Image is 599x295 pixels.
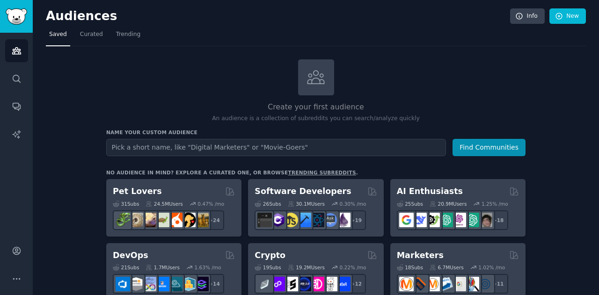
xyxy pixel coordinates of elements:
[297,213,311,227] img: iOSProgramming
[510,8,545,24] a: Info
[489,274,508,294] div: + 11
[453,139,526,156] button: Find Communities
[146,264,180,271] div: 1.7M Users
[113,27,144,46] a: Trending
[549,8,586,24] a: New
[478,264,505,271] div: 1.02 % /mo
[489,210,508,230] div: + 18
[425,277,440,291] img: AskMarketing
[146,201,183,207] div: 24.5M Users
[49,30,67,39] span: Saved
[397,186,463,197] h2: AI Enthusiasts
[80,30,103,39] span: Curated
[465,213,479,227] img: chatgpt_prompts_
[46,9,510,24] h2: Audiences
[399,277,414,291] img: content_marketing
[113,264,139,271] div: 21 Sub s
[106,115,526,123] p: An audience is a collection of subreddits you can search/analyze quickly
[288,201,325,207] div: 30.1M Users
[430,201,467,207] div: 20.9M Users
[197,201,224,207] div: 0.47 % /mo
[397,250,444,261] h2: Marketers
[336,213,351,227] img: elixir
[155,213,169,227] img: turtle
[255,264,281,271] div: 19 Sub s
[181,213,196,227] img: PetAdvice
[106,139,446,156] input: Pick a short name, like "Digital Marketers" or "Movie-Goers"
[77,27,106,46] a: Curated
[346,274,366,294] div: + 12
[195,264,221,271] div: 1.63 % /mo
[155,277,169,291] img: DevOpsLinks
[340,264,366,271] div: 0.22 % /mo
[113,186,162,197] h2: Pet Lovers
[397,264,423,271] div: 18 Sub s
[397,201,423,207] div: 25 Sub s
[142,213,156,227] img: leopardgeckos
[113,250,148,261] h2: DevOps
[116,30,140,39] span: Trending
[194,213,209,227] img: dogbreed
[106,169,358,176] div: No audience in mind? Explore a curated one, or browse .
[482,201,508,207] div: 1.25 % /mo
[310,277,324,291] img: defiblockchain
[288,170,356,175] a: trending subreddits
[336,277,351,291] img: defi_
[106,101,526,113] h2: Create your first audience
[438,277,453,291] img: Emailmarketing
[430,264,464,271] div: 6.7M Users
[284,213,298,227] img: learnjavascript
[478,213,492,227] img: ArtificalIntelligence
[323,213,337,227] img: AskComputerScience
[270,277,285,291] img: 0xPolygon
[310,213,324,227] img: reactnative
[288,264,325,271] div: 19.2M Users
[255,201,281,207] div: 26 Sub s
[181,277,196,291] img: aws_cdk
[46,27,70,46] a: Saved
[412,213,427,227] img: DeepSeek
[255,186,351,197] h2: Software Developers
[399,213,414,227] img: GoogleGeminiAI
[297,277,311,291] img: web3
[465,277,479,291] img: MarketingResearch
[116,213,130,227] img: herpetology
[205,210,224,230] div: + 24
[168,277,183,291] img: platformengineering
[452,277,466,291] img: googleads
[346,210,366,230] div: + 19
[284,277,298,291] img: ethstaker
[129,277,143,291] img: AWS_Certified_Experts
[257,277,272,291] img: ethfinance
[106,129,526,136] h3: Name your custom audience
[6,8,27,25] img: GummySearch logo
[129,213,143,227] img: ballpython
[438,213,453,227] img: chatgpt_promptDesign
[168,213,183,227] img: cockatiel
[478,277,492,291] img: OnlineMarketing
[270,213,285,227] img: csharp
[116,277,130,291] img: azuredevops
[142,277,156,291] img: Docker_DevOps
[113,201,139,207] div: 31 Sub s
[257,213,272,227] img: software
[323,277,337,291] img: CryptoNews
[205,274,224,294] div: + 14
[340,201,366,207] div: 0.30 % /mo
[412,277,427,291] img: bigseo
[194,277,209,291] img: PlatformEngineers
[425,213,440,227] img: AItoolsCatalog
[452,213,466,227] img: OpenAIDev
[255,250,285,261] h2: Crypto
